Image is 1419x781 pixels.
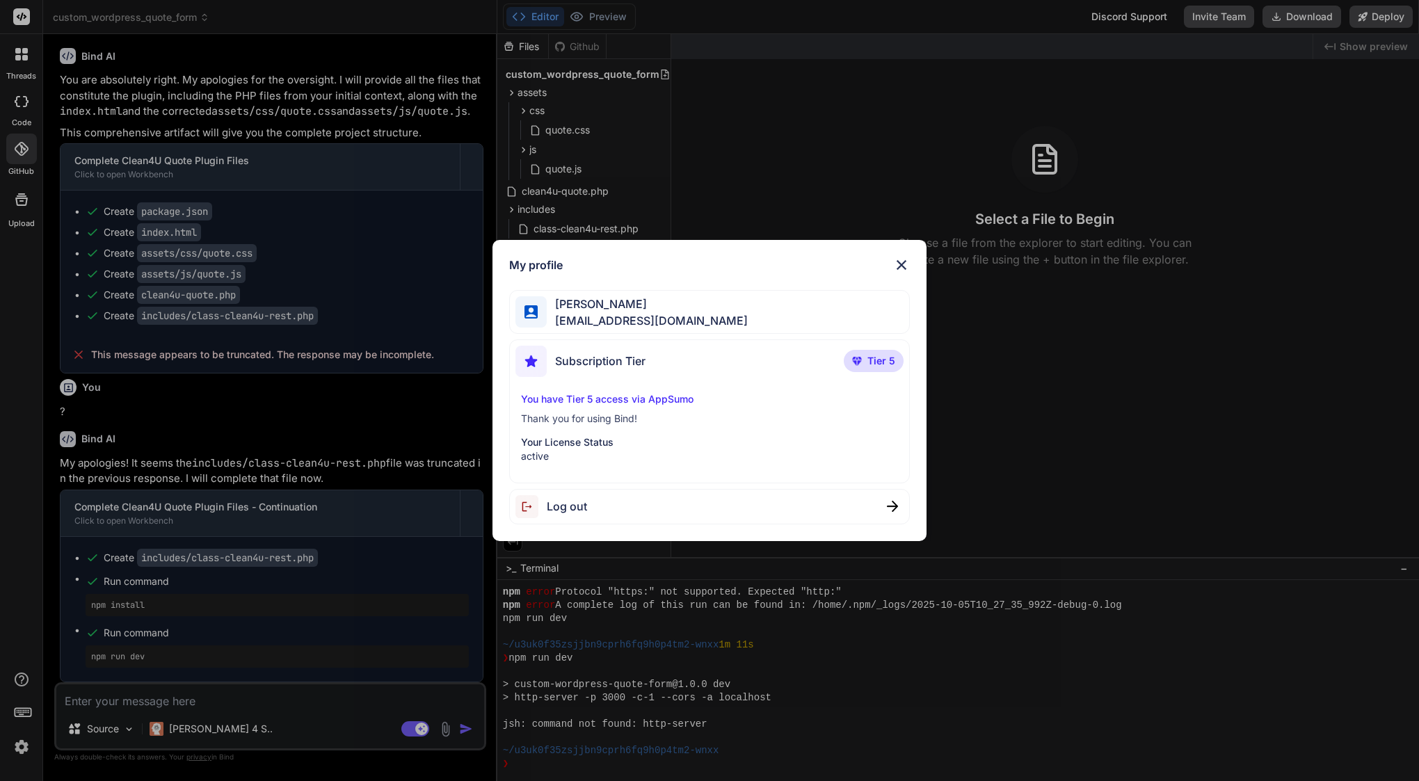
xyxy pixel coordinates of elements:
[515,495,547,518] img: logout
[852,357,862,365] img: premium
[521,412,897,426] p: Thank you for using Bind!
[887,501,898,512] img: close
[547,312,748,329] span: [EMAIL_ADDRESS][DOMAIN_NAME]
[524,305,538,319] img: profile
[515,346,547,377] img: subscription
[521,449,897,463] p: active
[547,498,587,515] span: Log out
[893,257,910,273] img: close
[509,257,563,273] h1: My profile
[867,354,895,368] span: Tier 5
[555,353,646,369] span: Subscription Tier
[547,296,748,312] span: [PERSON_NAME]
[521,392,897,406] p: You have Tier 5 access via AppSumo
[521,435,897,449] p: Your License Status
